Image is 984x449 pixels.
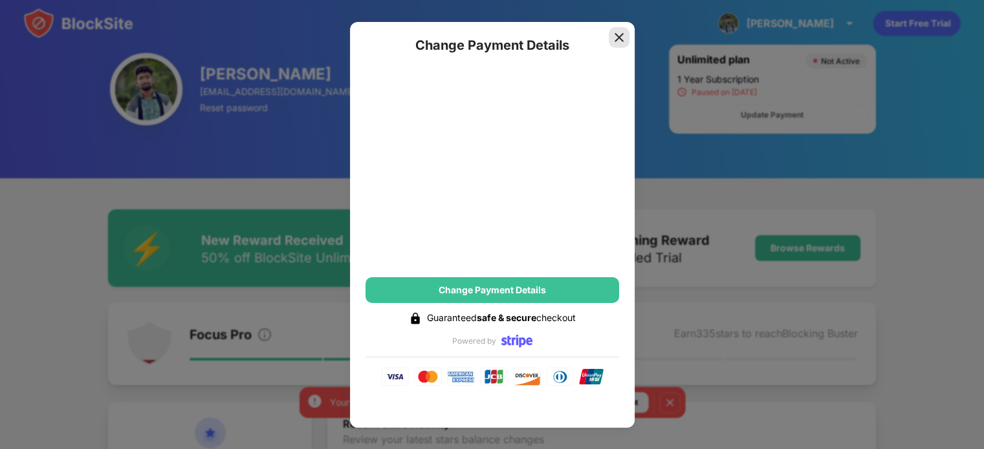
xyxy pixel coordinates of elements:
img: discover-card.svg [513,368,541,386]
div: Change Payment Details [439,285,546,295]
img: diner-clabs-card.svg [546,368,574,386]
div: Change Payment Details [366,37,619,53]
strong: safe & secure [477,312,536,323]
img: stripe-transparent.svg [501,326,532,357]
img: visa-card.svg [381,368,409,386]
img: american-express-card.svg [447,368,475,386]
div: Guaranteed checkout [427,311,576,325]
iframe: Secure payment input frame [363,63,622,265]
img: jcb-card.svg [480,368,508,386]
img: master-card.svg [414,368,442,386]
div: Powered by [452,336,496,346]
img: lock-black.svg [409,312,422,325]
img: union-pay-card.svg [579,369,604,384]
